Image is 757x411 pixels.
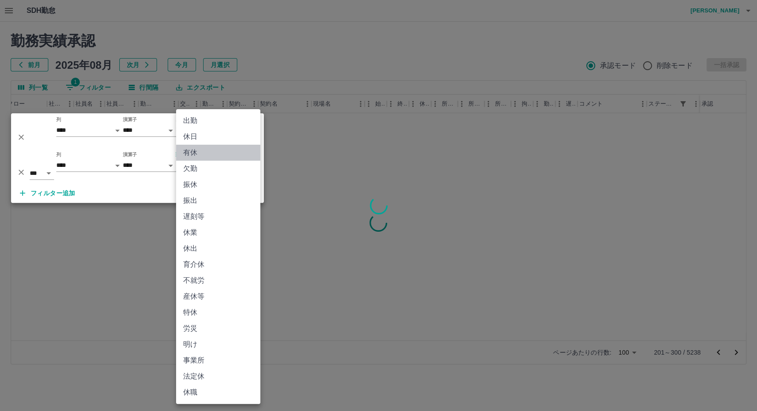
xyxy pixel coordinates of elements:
[176,145,260,161] li: 有休
[176,368,260,384] li: 法定休
[176,177,260,193] li: 振休
[176,257,260,273] li: 育介休
[176,241,260,257] li: 休出
[176,320,260,336] li: 労災
[176,225,260,241] li: 休業
[176,273,260,288] li: 不就労
[176,113,260,129] li: 出勤
[176,209,260,225] li: 遅刻等
[176,161,260,177] li: 欠勤
[176,336,260,352] li: 明け
[176,304,260,320] li: 特休
[176,288,260,304] li: 産休等
[176,352,260,368] li: 事業所
[176,193,260,209] li: 振出
[176,129,260,145] li: 休日
[176,384,260,400] li: 休職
